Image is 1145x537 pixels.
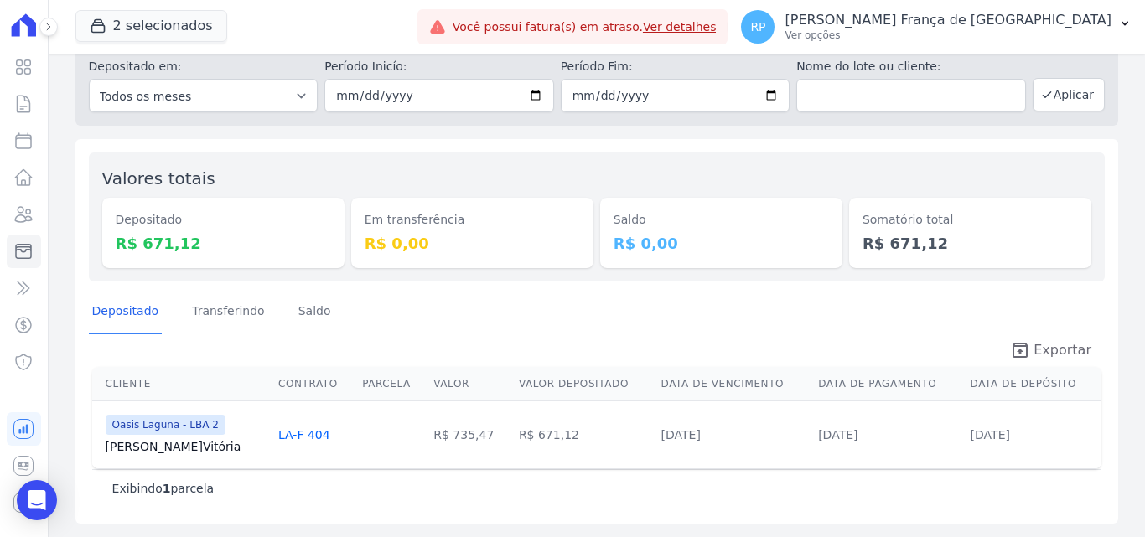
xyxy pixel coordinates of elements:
span: Você possui fatura(s) em atraso. [453,18,717,36]
th: Contrato [272,367,355,401]
th: Parcela [355,367,427,401]
label: Valores totais [102,168,215,188]
a: unarchive Exportar [997,340,1105,364]
i: unarchive [1010,340,1030,360]
dt: Em transferência [365,211,580,229]
a: [PERSON_NAME]Vitória [106,438,265,455]
dt: Somatório total [863,211,1078,229]
th: Valor [427,367,512,401]
p: Ver opções [785,28,1111,42]
a: Transferindo [189,291,268,334]
div: Open Intercom Messenger [17,480,57,520]
button: Aplicar [1033,78,1105,111]
a: LA-F 404 [278,428,330,441]
dd: R$ 0,00 [614,232,829,255]
p: [PERSON_NAME] França de [GEOGRAPHIC_DATA] [785,12,1111,28]
label: Período Fim: [561,58,790,75]
a: Saldo [295,291,334,334]
a: [DATE] [971,428,1010,441]
a: Ver detalhes [643,20,717,34]
label: Período Inicío: [324,58,554,75]
label: Nome do lote ou cliente: [796,58,1026,75]
th: Data de Vencimento [655,367,812,401]
td: R$ 735,47 [427,400,512,468]
a: Depositado [89,291,163,334]
td: R$ 671,12 [512,400,655,468]
dt: Depositado [116,211,331,229]
dd: R$ 671,12 [116,232,331,255]
th: Cliente [92,367,272,401]
th: Data de Depósito [964,367,1101,401]
span: Exportar [1034,340,1091,360]
a: [DATE] [818,428,857,441]
dd: R$ 0,00 [365,232,580,255]
button: RP [PERSON_NAME] França de [GEOGRAPHIC_DATA] Ver opções [728,3,1145,50]
th: Valor Depositado [512,367,655,401]
p: Exibindo parcela [112,480,215,497]
dd: R$ 671,12 [863,232,1078,255]
a: [DATE] [661,428,701,441]
span: Oasis Laguna - LBA 2 [106,415,225,435]
b: 1 [163,482,171,495]
button: 2 selecionados [75,10,227,42]
dt: Saldo [614,211,829,229]
label: Depositado em: [89,59,182,73]
span: RP [750,21,765,33]
th: Data de Pagamento [811,367,963,401]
